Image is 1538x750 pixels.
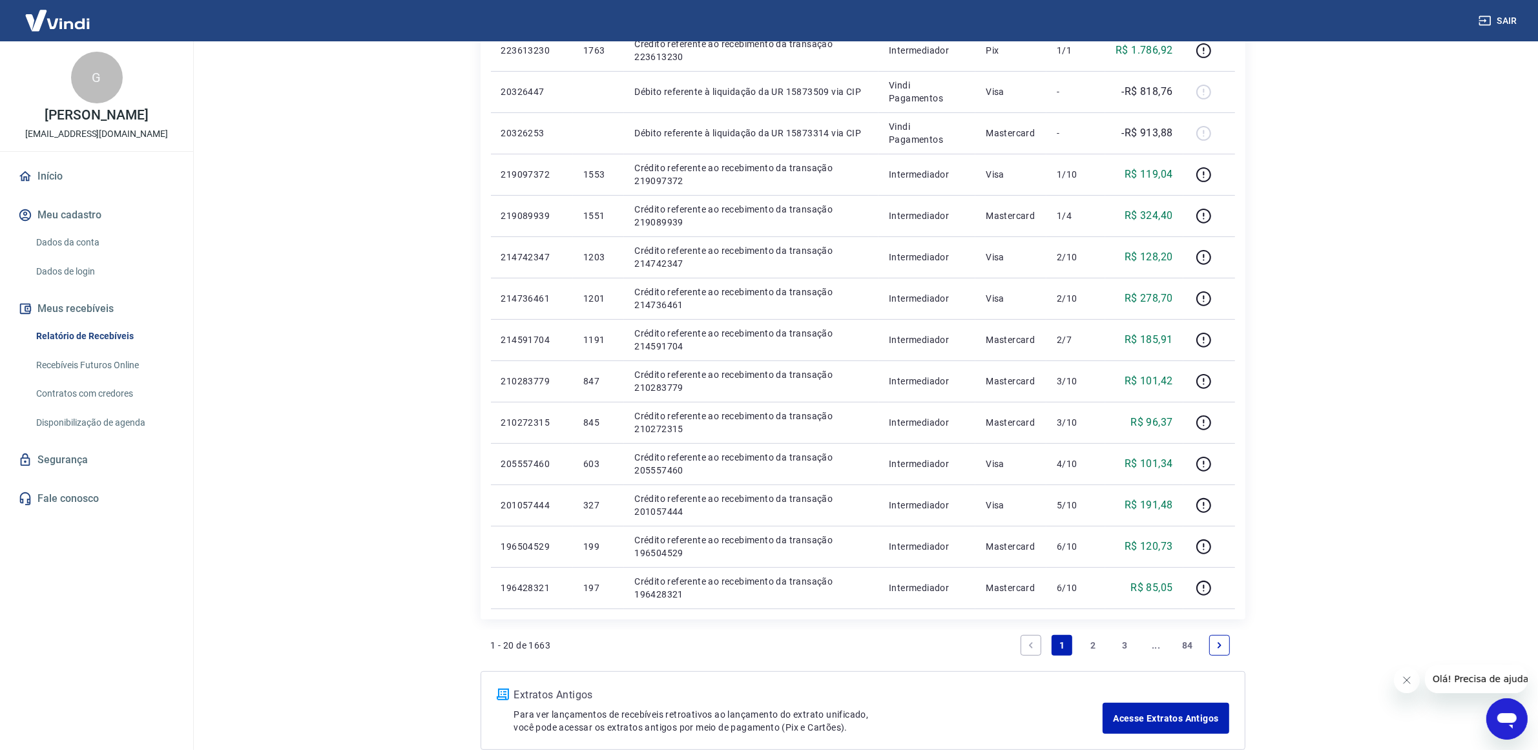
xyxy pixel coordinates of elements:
p: 1/1 [1057,44,1095,57]
p: - [1057,85,1095,98]
p: Mastercard [986,416,1036,429]
p: R$ 85,05 [1130,580,1172,596]
p: Mastercard [986,333,1036,346]
p: Crédito referente ao recebimento da transação 201057444 [634,492,868,518]
p: Visa [986,168,1036,181]
img: Vindi [16,1,99,40]
button: Sair [1476,9,1522,33]
p: 1191 [583,333,614,346]
p: 210272315 [501,416,563,429]
a: Jump forward [1146,635,1167,656]
a: Recebíveis Futuros Online [31,352,178,379]
a: Segurança [16,446,178,474]
p: Crédito referente ao recebimento da transação 214736461 [634,286,868,311]
ul: Pagination [1015,630,1235,661]
iframe: Botão para abrir a janela de mensagens [1486,698,1528,740]
p: R$ 1.786,92 [1116,43,1172,58]
p: 3/10 [1057,375,1095,388]
p: 214591704 [501,333,563,346]
img: ícone [497,689,509,700]
p: 2/7 [1057,333,1095,346]
p: R$ 185,91 [1125,332,1173,348]
p: 201057444 [501,499,563,512]
p: 219097372 [501,168,563,181]
p: Crédito referente ao recebimento da transação 219089939 [634,203,868,229]
p: Intermediador [889,333,965,346]
p: 2/10 [1057,292,1095,305]
p: 845 [583,416,614,429]
p: 1553 [583,168,614,181]
p: Crédito referente ao recebimento da transação 210283779 [634,368,868,394]
p: Crédito referente ao recebimento da transação 196504529 [634,534,868,559]
a: Page 84 [1177,635,1198,656]
p: Intermediador [889,375,965,388]
p: R$ 96,37 [1130,415,1172,430]
p: 1201 [583,292,614,305]
p: 199 [583,540,614,553]
p: 603 [583,457,614,470]
iframe: Mensagem da empresa [1425,665,1528,693]
p: 6/10 [1057,581,1095,594]
p: Visa [986,499,1036,512]
p: R$ 278,70 [1125,291,1173,306]
a: Previous page [1021,635,1041,656]
p: [PERSON_NAME] [45,109,148,122]
p: [EMAIL_ADDRESS][DOMAIN_NAME] [25,127,168,141]
p: R$ 119,04 [1125,167,1173,182]
p: Intermediador [889,581,965,594]
p: 20326447 [501,85,563,98]
p: Crédito referente ao recebimento da transação 219097372 [634,161,868,187]
span: Olá! Precisa de ajuda? [8,9,109,19]
p: Crédito referente ao recebimento da transação 205557460 [634,451,868,477]
p: 1203 [583,251,614,264]
p: Visa [986,292,1036,305]
p: R$ 191,48 [1125,497,1173,513]
a: Fale conosco [16,484,178,513]
button: Meus recebíveis [16,295,178,323]
p: Intermediador [889,251,965,264]
p: Crédito referente ao recebimento da transação 210272315 [634,410,868,435]
p: 20326253 [501,127,563,140]
p: 197 [583,581,614,594]
a: Page 1 is your current page [1052,635,1072,656]
p: 219089939 [501,209,563,222]
p: Intermediador [889,168,965,181]
p: Pix [986,44,1036,57]
p: 4/10 [1057,457,1095,470]
a: Dados de login [31,258,178,285]
p: 5/10 [1057,499,1095,512]
a: Page 2 [1083,635,1104,656]
p: -R$ 818,76 [1122,84,1173,99]
a: Relatório de Recebíveis [31,323,178,349]
p: Visa [986,457,1036,470]
p: Intermediador [889,540,965,553]
p: - [1057,127,1095,140]
p: Vindi Pagamentos [889,79,965,105]
p: Visa [986,85,1036,98]
a: Acesse Extratos Antigos [1103,703,1229,734]
p: 327 [583,499,614,512]
p: Mastercard [986,581,1036,594]
p: 1/4 [1057,209,1095,222]
p: 1551 [583,209,614,222]
p: 223613230 [501,44,563,57]
p: Mastercard [986,209,1036,222]
p: 3/10 [1057,416,1095,429]
p: Visa [986,251,1036,264]
p: Vindi Pagamentos [889,120,965,146]
p: Extratos Antigos [514,687,1103,703]
p: -R$ 913,88 [1122,125,1173,141]
p: R$ 120,73 [1125,539,1173,554]
p: Intermediador [889,457,965,470]
p: Intermediador [889,499,965,512]
p: Mastercard [986,540,1036,553]
p: 214742347 [501,251,563,264]
p: Crédito referente ao recebimento da transação 223613230 [634,37,868,63]
p: Crédito referente ao recebimento da transação 214591704 [634,327,868,353]
p: 847 [583,375,614,388]
p: 210283779 [501,375,563,388]
p: 1/10 [1057,168,1095,181]
p: 2/10 [1057,251,1095,264]
button: Meu cadastro [16,201,178,229]
p: 1 - 20 de 1663 [491,639,551,652]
